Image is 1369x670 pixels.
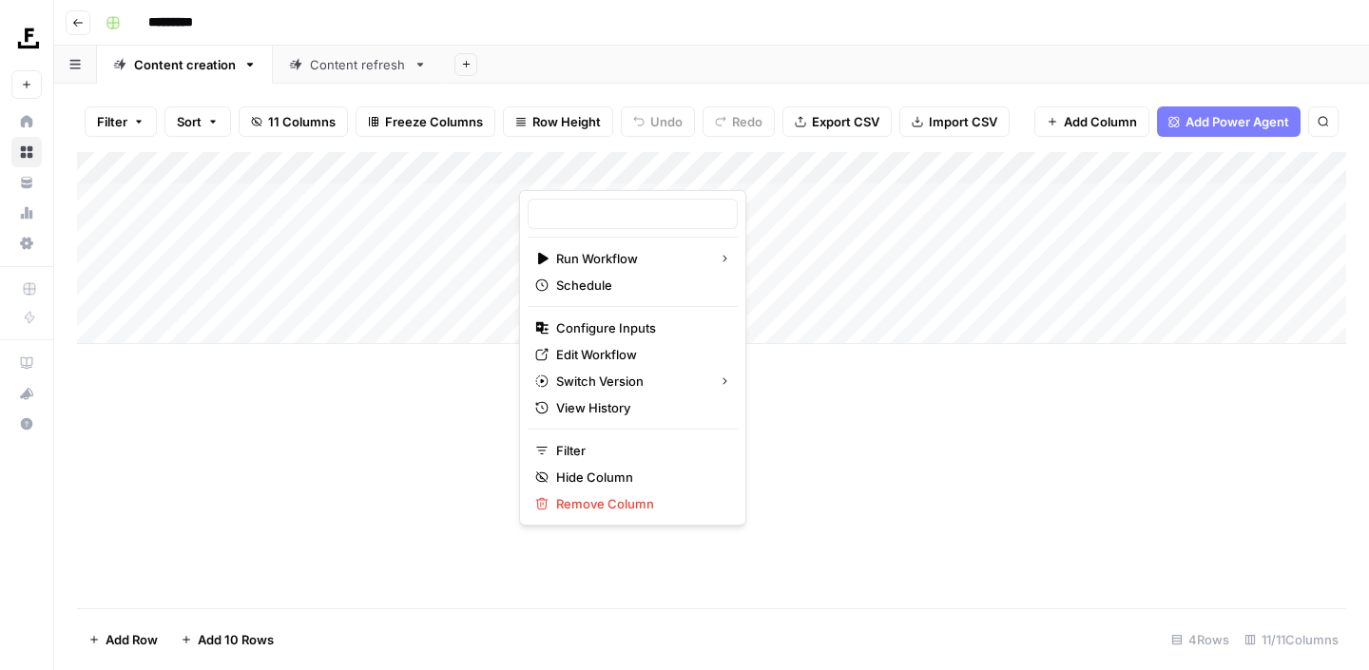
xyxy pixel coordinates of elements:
[1157,106,1301,137] button: Add Power Agent
[812,112,879,131] span: Export CSV
[134,55,236,74] div: Content creation
[177,112,202,131] span: Sort
[503,106,613,137] button: Row Height
[169,624,285,655] button: Add 10 Rows
[97,112,127,131] span: Filter
[1064,112,1137,131] span: Add Column
[556,249,704,268] span: Run Workflow
[556,398,723,417] span: View History
[11,137,42,167] a: Browse
[11,167,42,198] a: Your Data
[532,112,601,131] span: Row Height
[556,441,723,460] span: Filter
[556,494,723,513] span: Remove Column
[556,345,723,364] span: Edit Workflow
[106,630,158,649] span: Add Row
[11,22,46,56] img: Foundation Inc. Logo
[556,372,704,391] span: Switch Version
[85,106,157,137] button: Filter
[732,112,762,131] span: Redo
[703,106,775,137] button: Redo
[273,46,443,84] a: Content refresh
[929,112,997,131] span: Import CSV
[11,15,42,63] button: Workspace: Foundation Inc.
[164,106,231,137] button: Sort
[11,348,42,378] a: AirOps Academy
[556,318,723,337] span: Configure Inputs
[556,468,723,487] span: Hide Column
[268,112,336,131] span: 11 Columns
[11,409,42,439] button: Help + Support
[621,106,695,137] button: Undo
[1237,624,1346,655] div: 11/11 Columns
[782,106,892,137] button: Export CSV
[11,378,42,409] button: What's new?
[1186,112,1289,131] span: Add Power Agent
[310,55,406,74] div: Content refresh
[97,46,273,84] a: Content creation
[1164,624,1237,655] div: 4 Rows
[77,624,169,655] button: Add Row
[385,112,483,131] span: Freeze Columns
[12,379,41,408] div: What's new?
[11,198,42,228] a: Usage
[556,276,723,295] span: Schedule
[11,228,42,258] a: Settings
[239,106,348,137] button: 11 Columns
[11,106,42,137] a: Home
[899,106,1010,137] button: Import CSV
[356,106,495,137] button: Freeze Columns
[650,112,683,131] span: Undo
[1034,106,1149,137] button: Add Column
[198,630,274,649] span: Add 10 Rows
